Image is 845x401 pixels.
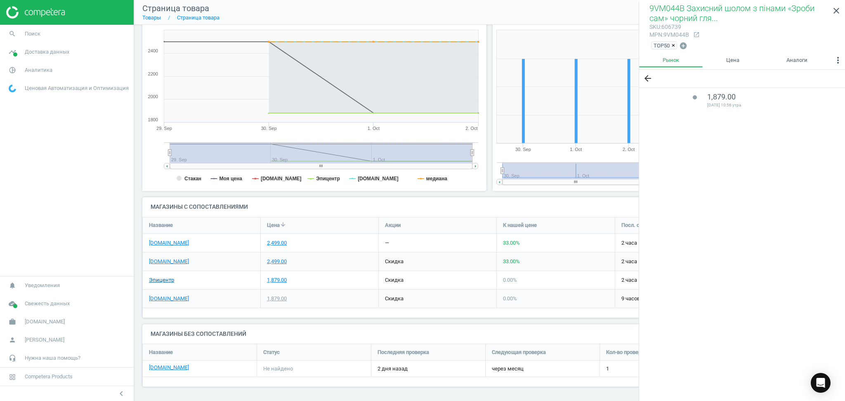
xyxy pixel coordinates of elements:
div: 2,499.00 [267,239,287,247]
span: Название [149,222,173,229]
div: Open Intercom Messenger [811,373,831,393]
img: ajHJNr6hYgQAAAAASUVORK5CYII= [6,6,65,19]
span: Нужна наша помощь? [25,354,80,362]
a: Страница товара [177,14,220,21]
span: Акции [385,222,401,229]
tspan: Эпицентр [316,176,340,182]
tspan: 2. Oct [623,147,635,152]
span: 33.00 % [503,240,520,246]
div: : 606739 [649,23,689,31]
tspan: 1. Oct [368,126,380,131]
span: скидка [385,277,404,283]
a: Аналоги [763,53,831,67]
i: open_in_new [693,31,700,38]
text: 2000 [148,94,158,99]
text: 2400 [148,48,158,53]
tspan: 2. Oct [465,126,477,131]
i: headset_mic [5,350,20,366]
span: Ценовая Автоматизация и Оптимизация [25,85,129,92]
tspan: 29. Sep [156,126,172,131]
span: × [672,42,675,49]
span: Аналитика [25,66,52,74]
i: add_circle [679,42,687,50]
span: Поиск [25,30,40,38]
button: add_circle [679,41,688,51]
span: Статус [263,349,280,356]
span: 2 дня назад [378,365,479,373]
span: Кол-во проверок [606,349,647,356]
img: wGWNvw8QSZomAAAAABJRU5ErkJggg== [9,85,16,92]
button: chevron_left [111,388,132,399]
i: cloud_done [5,296,20,311]
div: 1,879.00 [267,276,287,284]
span: sku [649,24,660,30]
span: 2 часа назад [621,258,727,265]
a: [DOMAIN_NAME] [149,239,189,247]
div: : 9VM044B [649,31,689,39]
span: 2 часа назад [621,276,727,284]
span: скидка [385,258,404,264]
i: more_vert [833,55,843,65]
a: [DOMAIN_NAME] [149,364,189,371]
h4: Магазины с сопоставлениями [142,197,837,217]
h4: Магазины без сопоставлений [142,324,837,344]
span: через месяц [492,365,524,373]
span: Доставка данных [25,48,69,56]
span: Последняя проверка [378,349,429,356]
span: 1 [606,365,609,373]
i: pie_chart_outlined [5,62,20,78]
span: Название [149,349,173,356]
i: search [5,26,20,42]
span: 0.00 % [503,277,517,283]
span: Свежесть данных [25,300,70,307]
text: 2200 [148,71,158,76]
span: Не найдено [263,365,293,373]
i: timeline [5,44,20,60]
span: Цена [267,222,280,229]
span: 9 часов назад [621,295,727,302]
i: lens [692,95,697,100]
tspan: 30. Sep [261,126,277,131]
span: [DATE] 10:56 утра [707,102,824,108]
span: mpn [649,31,662,38]
span: 9VM044B Захисний шолом з пінами «Зроби сам» чорний гля... [649,3,814,23]
span: скидка [385,295,404,302]
span: Competera Products [25,373,73,380]
span: 33.00 % [503,258,520,264]
tspan: Моя цена [219,176,242,182]
a: [DOMAIN_NAME] [149,258,189,265]
span: [DOMAIN_NAME] [25,318,65,326]
tspan: [DOMAIN_NAME] [358,176,399,182]
a: open_in_new [689,31,700,39]
div: 2,499.00 [267,258,287,265]
span: Следующая проверка [492,349,546,356]
button: arrow_back [639,70,656,87]
span: 0.00 % [503,295,517,302]
span: [PERSON_NAME] [25,336,64,344]
span: 2 часа назад [621,239,727,247]
tspan: [DOMAIN_NAME] [261,176,302,182]
i: person [5,332,20,348]
span: Посл. скан [621,222,648,229]
span: Уведомления [25,282,60,289]
a: [DOMAIN_NAME] [149,295,189,302]
tspan: Стакан [184,176,201,182]
button: more_vert [831,53,845,70]
i: arrow_downward [280,221,286,228]
tspan: медиана [426,176,447,182]
tspan: 1. Oct [570,147,582,152]
i: close [831,6,841,16]
span: К нашей цене [503,222,537,229]
tspan: 30. Sep [515,147,531,152]
a: Товары [142,14,161,21]
i: chevron_left [116,389,126,399]
text: 1800 [148,117,158,122]
a: Цена [703,53,763,67]
div: 1,879.00 [267,295,287,302]
i: notifications [5,278,20,293]
i: arrow_back [643,73,653,83]
button: × [672,42,677,49]
div: — [385,239,389,247]
a: Эпицентр [149,276,174,284]
i: work [5,314,20,330]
